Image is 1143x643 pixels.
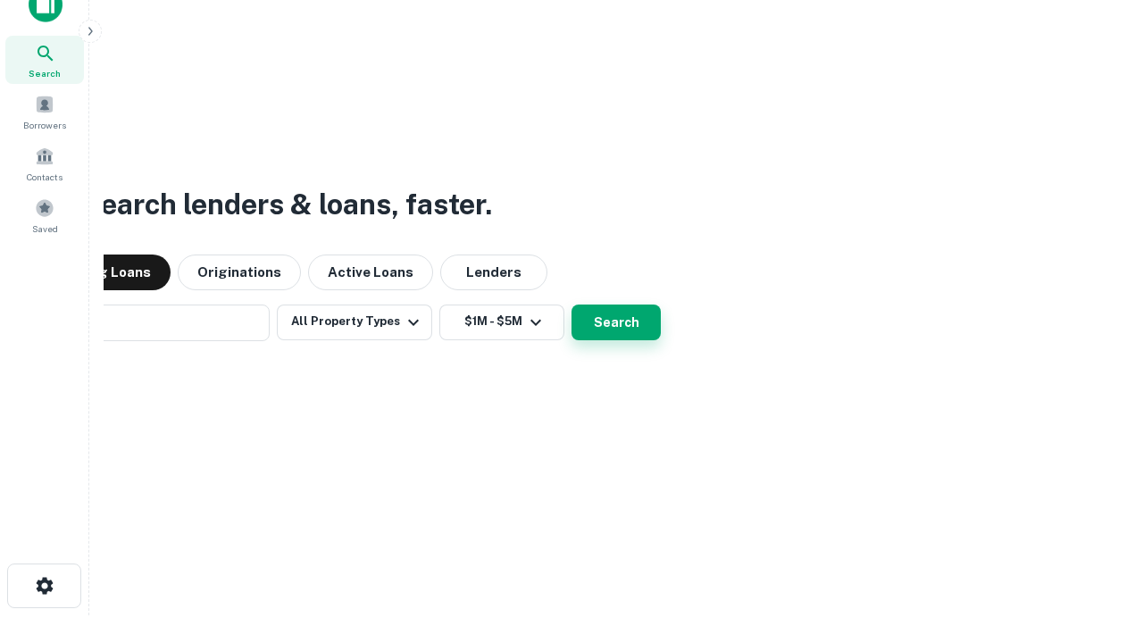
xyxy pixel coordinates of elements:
[440,255,547,290] button: Lenders
[23,118,66,132] span: Borrowers
[5,191,84,239] a: Saved
[27,170,63,184] span: Contacts
[32,221,58,236] span: Saved
[5,36,84,84] a: Search
[178,255,301,290] button: Originations
[5,139,84,188] a: Contacts
[5,88,84,136] a: Borrowers
[29,66,61,80] span: Search
[571,305,661,340] button: Search
[81,183,492,226] h3: Search lenders & loans, faster.
[1054,500,1143,586] iframe: Chat Widget
[439,305,564,340] button: $1M - $5M
[308,255,433,290] button: Active Loans
[277,305,432,340] button: All Property Types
